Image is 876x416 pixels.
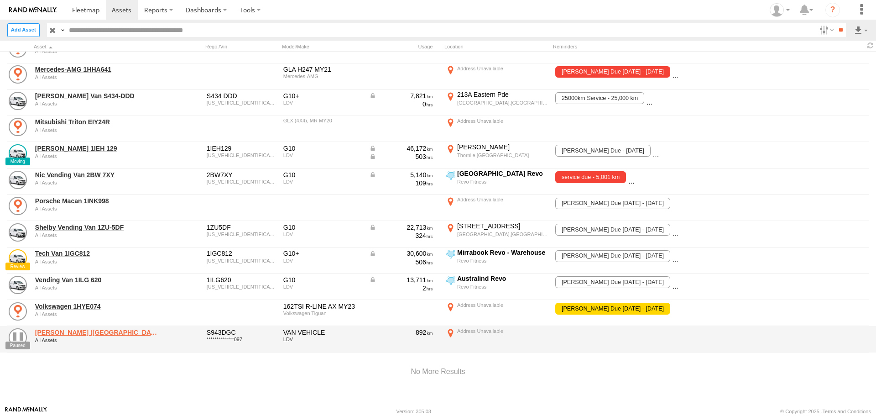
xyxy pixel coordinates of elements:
[825,3,840,17] i: ?
[853,23,869,37] label: Export results as...
[780,409,871,414] div: © Copyright 2025 -
[555,198,670,210] span: Rego Due 16/05/2026 - 16/05/2026
[444,195,549,220] label: Click to View Current Location
[369,223,433,232] div: Data from Vehicle CANbus
[444,143,549,168] label: Click to View Current Location
[457,231,548,237] div: [GEOGRAPHIC_DATA],[GEOGRAPHIC_DATA]
[555,171,626,183] span: service due - 5,001 km
[369,258,433,266] div: 506
[35,101,160,106] div: undefined
[283,276,363,284] div: G10
[396,409,431,414] div: Version: 305.03
[555,145,650,157] span: Rego Due - 14/03/2026
[35,171,160,179] a: Nic Vending Van 2BW 7XY
[555,224,670,236] span: Rego Due 30/04/2026 - 30/04/2026
[207,276,277,284] div: 1ILG620
[369,92,433,100] div: Data from Vehicle CANbus
[283,100,363,105] div: LDV
[35,337,160,343] div: undefined
[444,64,549,89] label: Click to View Current Location
[444,43,549,50] div: Location
[207,284,277,290] div: LSKG4GL1XRA096236
[457,169,548,178] div: [GEOGRAPHIC_DATA] Revo
[9,276,27,294] a: View Asset Details
[35,144,160,153] a: [PERSON_NAME] 1IEH 129
[457,179,548,185] div: Revo Fitness
[34,43,162,50] div: Click to Sort
[369,171,433,179] div: Data from Vehicle CANbus
[35,328,160,337] a: [PERSON_NAME] ([GEOGRAPHIC_DATA]) S943DGC
[457,222,548,230] div: [STREET_ADDRESS]
[35,259,160,264] div: undefined
[369,249,433,258] div: Data from Vehicle CANbus
[457,248,548,257] div: Mirrabook Revo - Warehouse
[207,153,277,158] div: LSKG4GL15PA125901
[628,171,723,183] span: Rego Due - 13/03/2026
[207,100,277,105] div: LSKG4GL14RA136164
[283,118,363,123] div: GLX (4X4), MR MY20
[369,179,433,187] div: 109
[766,3,793,17] div: Amy Buckingham
[283,171,363,179] div: G10
[369,100,433,108] div: 0
[283,302,363,311] div: 162TSI R-LINE AX MY23
[207,171,277,179] div: 2BW7XY
[444,117,549,142] label: Click to View Current Location
[9,328,27,347] a: View Asset Details
[35,74,160,80] div: undefined
[207,258,277,263] div: LSKG4GL16PA160933
[444,90,549,115] label: Click to View Current Location
[444,274,549,299] label: Click to View Current Location
[58,23,66,37] label: Search Query
[35,232,160,238] div: undefined
[283,337,363,342] div: LDV
[35,223,160,232] a: Shelby Vending Van 1ZU-5DF
[35,285,160,290] div: undefined
[207,223,277,232] div: 1ZU5DF
[444,327,549,352] label: Click to View Current Location
[35,302,160,311] a: Volkswagen 1HYE074
[282,43,364,50] div: Model/Make
[7,23,40,37] label: Create New Asset
[653,145,713,157] span: 55000 - 54,999 km
[283,232,363,237] div: LDV
[283,311,363,316] div: Volkswagen Tiguan
[823,409,871,414] a: Terms and Conditions
[369,328,433,337] div: 892
[555,92,644,104] span: 25000km Service - 25,000 km
[35,118,160,126] a: Mitsubishi Triton EIY24R
[9,171,27,189] a: View Asset Details
[368,43,441,50] div: Usage
[207,232,277,237] div: LSKG4GL1XPA123528
[283,74,363,79] div: Mercedes-AMG
[9,223,27,242] a: View Asset Details
[369,153,433,161] div: Data from Vehicle CANbus
[205,43,278,50] div: Rego./Vin
[457,258,548,264] div: Revo Fitness
[283,249,363,258] div: G10+
[207,249,277,258] div: 1IGC812
[457,274,548,283] div: Australind Revo
[555,303,670,315] span: Rego Due 29/8/2025 - 29/07/2025
[369,276,433,284] div: Data from Vehicle CANbus
[553,43,699,50] div: Reminders
[865,42,876,50] span: Refresh
[283,153,363,158] div: LDV
[457,100,548,106] div: [GEOGRAPHIC_DATA],[GEOGRAPHIC_DATA]
[207,144,277,153] div: 1IEH129
[283,179,363,184] div: LDV
[35,249,160,258] a: Tech Van 1IGC812
[35,127,160,133] div: undefined
[35,65,160,74] a: Mercedes-AMG 1HHA641
[444,248,549,273] label: Click to View Current Location
[283,65,363,74] div: GLA H247 MY21
[444,222,549,247] label: Click to View Current Location
[207,92,277,100] div: S434 DDD
[35,92,160,100] a: [PERSON_NAME] Van S434-DDD
[816,23,835,37] label: Search Filter Options
[9,65,27,84] a: View Asset Details
[35,206,160,211] div: undefined
[457,143,548,151] div: [PERSON_NAME]
[555,276,670,288] span: Rego Due 7/11/2025 - 11/11/2025
[444,301,549,326] label: Click to View Current Location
